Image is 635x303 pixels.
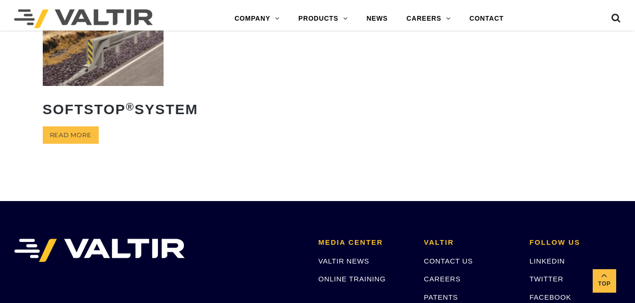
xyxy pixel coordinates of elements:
a: LINKEDIN [529,257,565,265]
a: CONTACT [460,9,513,28]
h2: MEDIA CENTER [318,239,410,247]
a: CONTACT US [424,257,473,265]
span: Top [593,279,616,289]
img: SoftStop System End Terminal [43,10,164,85]
a: VALTIR NEWS [318,257,369,265]
a: CAREERS [424,275,461,283]
sup: ® [126,101,135,113]
a: Top [593,269,616,293]
a: FACEBOOK [529,293,571,301]
h2: SoftStop System [43,94,164,124]
a: PATENTS [424,293,458,301]
a: ONLINE TRAINING [318,275,385,283]
a: NEWS [357,9,397,28]
img: Valtir [14,9,153,28]
a: PRODUCTS [289,9,357,28]
h2: VALTIR [424,239,516,247]
img: VALTIR [14,239,185,262]
h2: FOLLOW US [529,239,621,247]
a: TWITTER [529,275,563,283]
a: SoftStop®System [43,10,164,124]
a: Read more about “SoftStop® System” [43,126,99,144]
a: CAREERS [397,9,460,28]
a: COMPANY [225,9,289,28]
